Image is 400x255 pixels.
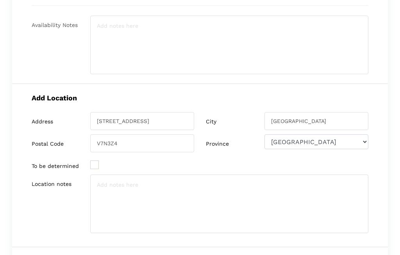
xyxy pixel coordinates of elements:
[32,181,71,187] label: Location notes
[32,22,78,29] label: Availability Notes
[32,94,368,102] h5: Add Location
[32,118,53,125] label: Address
[32,141,64,147] label: Postal Code
[206,141,229,147] label: Province
[32,163,79,169] label: To be determined
[206,118,216,125] label: City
